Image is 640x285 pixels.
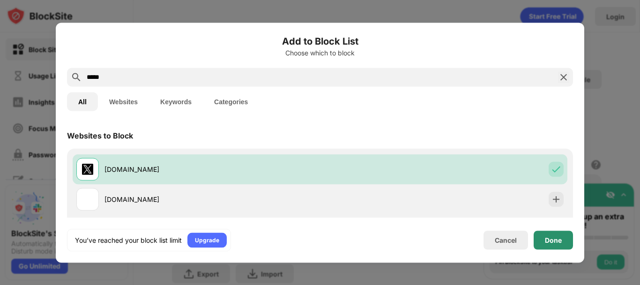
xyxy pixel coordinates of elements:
[67,131,133,140] div: Websites to Block
[104,164,320,174] div: [DOMAIN_NAME]
[82,163,93,175] img: favicons
[71,71,82,83] img: search.svg
[495,236,517,244] div: Cancel
[149,92,203,111] button: Keywords
[195,235,219,245] div: Upgrade
[203,92,259,111] button: Categories
[67,49,573,56] div: Choose which to block
[75,235,182,245] div: You’ve reached your block list limit
[82,193,93,205] img: favicons
[558,71,569,83] img: search-close
[545,236,562,244] div: Done
[98,92,149,111] button: Websites
[104,194,320,204] div: [DOMAIN_NAME]
[67,92,98,111] button: All
[67,34,573,48] h6: Add to Block List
